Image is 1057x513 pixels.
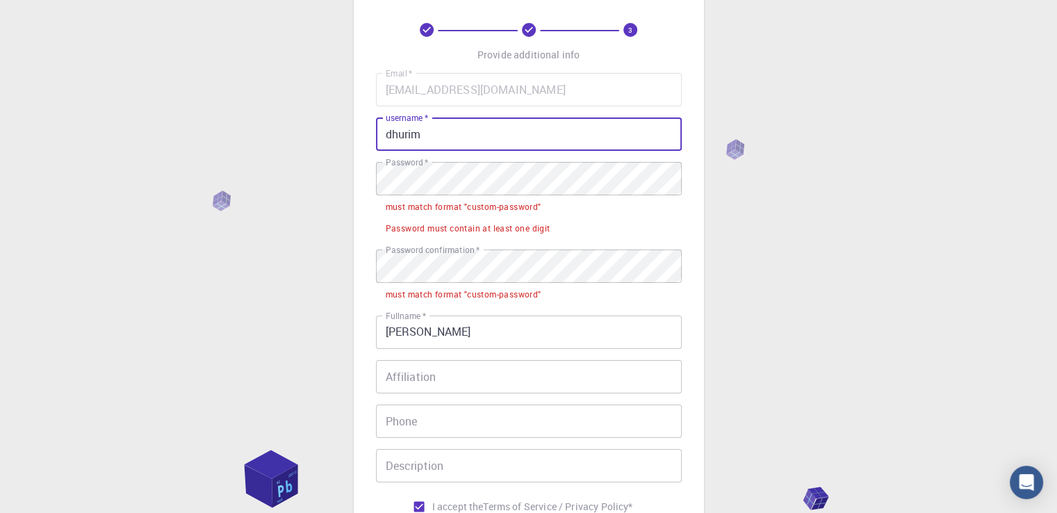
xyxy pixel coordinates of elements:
[386,156,428,168] label: Password
[477,48,580,62] p: Provide additional info
[386,67,412,79] label: Email
[386,288,541,302] div: must match format "custom-password"
[386,222,550,236] div: Password must contain at least one digit
[386,112,428,124] label: username
[386,200,541,214] div: must match format "custom-password"
[628,25,632,35] text: 3
[1010,466,1043,499] div: Open Intercom Messenger
[386,244,480,256] label: Password confirmation
[386,310,426,322] label: Fullname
